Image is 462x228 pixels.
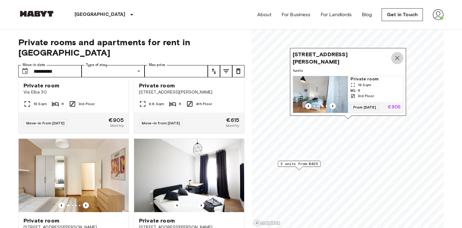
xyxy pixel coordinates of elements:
a: About [257,11,272,18]
span: 6 [179,101,181,107]
span: Private room [139,217,175,224]
span: [STREET_ADDRESS][PERSON_NAME] [293,51,391,65]
span: Private room [24,217,59,224]
a: Get in Touch [382,8,423,21]
span: Move-in from [DATE] [26,121,64,125]
span: 1 units [293,68,403,73]
button: Previous image [83,202,89,208]
p: €905 [388,105,401,110]
button: Previous image [198,202,204,208]
button: Previous image [58,202,64,208]
span: Private room [350,76,401,82]
button: Previous image [330,103,336,109]
img: Habyt [18,11,55,17]
label: Type of stay [86,62,107,68]
a: Mapbox logo [254,219,280,226]
span: Monthly [226,123,239,128]
span: From [DATE] [350,104,379,110]
a: Previous imagePrevious imagePrivate room19 Sqm63rd FloorFrom [DATE]€905 [293,76,403,113]
button: tune [208,65,220,77]
span: 9.8 Sqm [149,101,164,107]
span: 3rd Floor [358,93,374,99]
button: tune [220,65,232,77]
div: Map marker [290,48,406,119]
a: For Landlords [321,11,352,18]
button: tune [232,65,244,77]
img: Marketing picture of unit IT-14-019-005-01H [19,139,129,212]
span: 4th Floor [196,101,212,107]
button: Choose date, selected date is 20 Oct 2025 [19,65,31,77]
span: €905 [108,117,124,123]
span: Monthly [110,123,124,128]
span: 19 Sqm [358,82,371,88]
button: Previous image [174,202,180,208]
span: 19 Sqm [33,101,47,107]
button: Previous image [305,103,311,109]
span: Move-in from [DATE] [142,121,180,125]
span: 3rd Floor [79,101,95,107]
label: Move-in date [23,62,45,68]
span: 6 [358,88,360,93]
img: avatar [433,9,444,20]
span: €615 [226,117,239,123]
span: Private rooms and apartments for rent in [GEOGRAPHIC_DATA] [18,37,244,58]
span: Private room [24,82,59,89]
a: For Business [281,11,311,18]
img: Marketing picture of unit IT-14-110-001-005 [134,139,244,212]
img: Marketing picture of unit IT-14-085-001-04H [293,76,348,113]
span: Via Elba 30 [24,89,124,95]
span: 6 [61,101,64,107]
span: [STREET_ADDRESS][PERSON_NAME] [139,89,239,95]
span: Private room [139,82,175,89]
p: [GEOGRAPHIC_DATA] [75,11,126,18]
label: Max price [149,62,165,68]
span: 2 units from €425 [280,161,318,167]
div: Map marker [278,161,321,170]
a: Blog [362,11,372,18]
